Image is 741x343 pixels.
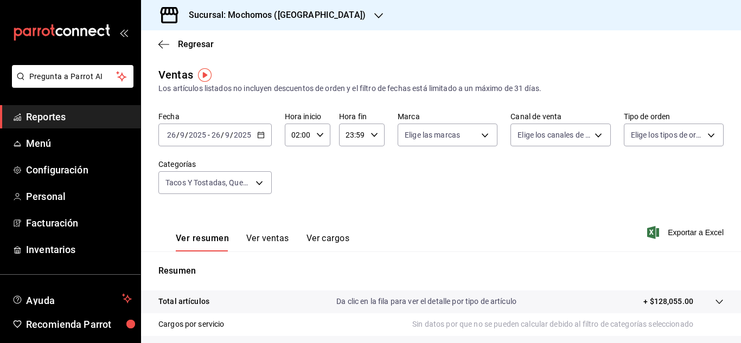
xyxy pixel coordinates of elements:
[158,264,724,277] p: Resumen
[119,28,128,37] button: open_drawer_menu
[176,233,229,251] button: Ver resumen
[198,68,212,82] img: Tooltip marker
[158,296,209,307] p: Total artículos
[158,160,272,168] label: Categorías
[29,71,117,82] span: Pregunta a Parrot AI
[176,233,349,251] div: navigation tabs
[285,113,330,120] label: Hora inicio
[510,113,610,120] label: Canal de venta
[631,130,704,140] span: Elige los tipos de orden
[158,67,193,83] div: Ventas
[26,189,132,204] span: Personal
[230,131,233,139] span: /
[158,113,272,120] label: Fecha
[26,216,132,230] span: Facturación
[180,9,366,22] h3: Sucursal: Mochomos ([GEOGRAPHIC_DATA])
[233,131,252,139] input: ----
[158,83,724,94] div: Los artículos listados no incluyen descuentos de orden y el filtro de fechas está limitado a un m...
[221,131,224,139] span: /
[158,319,225,330] p: Cargos por servicio
[306,233,350,251] button: Ver cargos
[176,131,180,139] span: /
[398,113,497,120] label: Marca
[412,319,724,330] p: Sin datos por que no se pueden calcular debido al filtro de categorías seleccionado
[178,39,214,49] span: Regresar
[12,65,133,88] button: Pregunta a Parrot AI
[26,242,132,257] span: Inventarios
[167,131,176,139] input: --
[336,296,516,307] p: Da clic en la fila para ver el detalle por tipo de artículo
[643,296,693,307] p: + $128,055.00
[624,113,724,120] label: Tipo de orden
[225,131,230,139] input: --
[185,131,188,139] span: /
[246,233,289,251] button: Ver ventas
[158,39,214,49] button: Regresar
[208,131,210,139] span: -
[649,226,724,239] button: Exportar a Excel
[26,136,132,151] span: Menú
[518,130,590,140] span: Elige los canales de venta
[8,79,133,90] a: Pregunta a Parrot AI
[26,163,132,177] span: Configuración
[26,109,132,124] span: Reportes
[405,130,460,140] span: Elige las marcas
[165,177,252,188] span: Tacos Y Tostadas, Quesos, Postres, Especiales, Entradas, Ensaladas, Carnes De Sonora
[26,292,118,305] span: Ayuda
[26,317,132,332] span: Recomienda Parrot
[211,131,221,139] input: --
[339,113,385,120] label: Hora fin
[188,131,207,139] input: ----
[180,131,185,139] input: --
